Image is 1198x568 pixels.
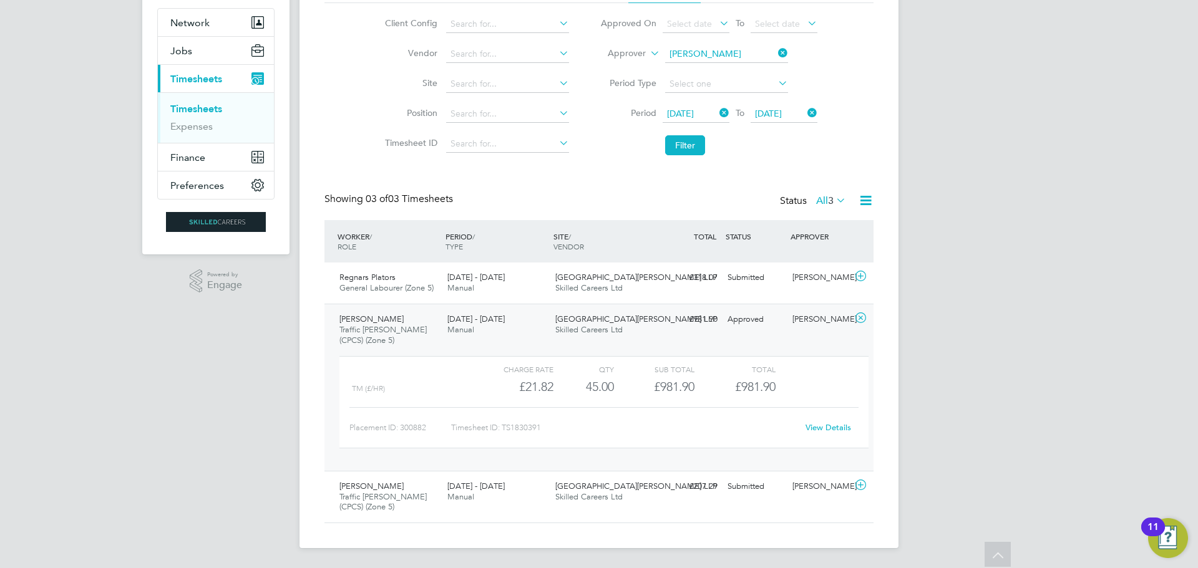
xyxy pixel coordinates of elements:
[381,47,437,59] label: Vendor
[658,476,723,497] div: £207.29
[828,195,834,207] span: 3
[166,212,266,232] img: skilledcareers-logo-retina.png
[170,103,222,115] a: Timesheets
[816,195,846,207] label: All
[366,193,453,205] span: 03 Timesheets
[446,46,569,63] input: Search for...
[755,18,800,29] span: Select date
[555,324,623,335] span: Skilled Careers Ltd
[694,362,775,377] div: Total
[787,267,852,288] div: [PERSON_NAME]
[658,267,723,288] div: £318.07
[207,269,242,280] span: Powered by
[568,231,571,241] span: /
[665,75,788,93] input: Select one
[349,418,451,438] div: Placement ID: 300882
[446,75,569,93] input: Search for...
[381,137,437,148] label: Timesheet ID
[369,231,372,241] span: /
[473,377,553,397] div: £21.82
[446,135,569,153] input: Search for...
[473,362,553,377] div: Charge rate
[339,481,404,491] span: [PERSON_NAME]
[555,272,717,282] span: [GEOGRAPHIC_DATA][PERSON_NAME] LLP
[446,241,463,251] span: TYPE
[352,384,385,393] span: tm (£/HR)
[555,491,623,502] span: Skilled Careers Ltd
[732,15,748,31] span: To
[158,171,274,199] button: Preferences
[553,377,614,397] div: 45.00
[158,65,274,92] button: Timesheets
[555,314,717,324] span: [GEOGRAPHIC_DATA][PERSON_NAME] LLP
[339,491,427,513] span: Traffic [PERSON_NAME] (CPCS) (Zone 5)
[447,282,474,293] span: Manual
[207,280,242,291] span: Engage
[600,77,656,89] label: Period Type
[723,267,787,288] div: Submitted
[667,18,712,29] span: Select date
[158,92,274,143] div: Timesheets
[339,314,404,324] span: [PERSON_NAME]
[787,225,852,248] div: APPROVER
[732,105,748,121] span: To
[324,193,455,206] div: Showing
[447,324,474,335] span: Manual
[553,362,614,377] div: QTY
[787,476,852,497] div: [PERSON_NAME]
[723,309,787,330] div: Approved
[694,231,716,241] span: TOTAL
[447,314,505,324] span: [DATE] - [DATE]
[366,193,388,205] span: 03 of
[339,324,427,345] span: Traffic [PERSON_NAME] (CPCS) (Zone 5)
[381,107,437,118] label: Position
[381,17,437,29] label: Client Config
[170,17,210,29] span: Network
[170,180,224,191] span: Preferences
[446,105,569,123] input: Search for...
[451,418,797,438] div: Timesheet ID: TS1830391
[665,46,788,63] input: Search for...
[446,16,569,33] input: Search for...
[723,225,787,248] div: STATUS
[614,377,694,397] div: £981.90
[553,241,584,251] span: VENDOR
[614,362,694,377] div: Sub Total
[755,108,782,119] span: [DATE]
[555,481,717,491] span: [GEOGRAPHIC_DATA][PERSON_NAME] LLP
[158,37,274,64] button: Jobs
[170,120,213,132] a: Expenses
[600,107,656,118] label: Period
[735,379,776,394] span: £981.90
[600,17,656,29] label: Approved On
[590,47,646,60] label: Approver
[339,272,396,282] span: Regnars Plators
[338,241,356,251] span: ROLE
[447,491,474,502] span: Manual
[170,152,205,163] span: Finance
[170,73,222,85] span: Timesheets
[550,225,658,258] div: SITE
[658,309,723,330] div: £981.90
[190,269,243,293] a: Powered byEngage
[472,231,475,241] span: /
[158,143,274,171] button: Finance
[723,476,787,497] div: Submitted
[447,481,505,491] span: [DATE] - [DATE]
[667,108,694,119] span: [DATE]
[665,135,705,155] button: Filter
[555,282,623,293] span: Skilled Careers Ltd
[381,77,437,89] label: Site
[1147,527,1159,543] div: 11
[334,225,442,258] div: WORKER
[787,309,852,330] div: [PERSON_NAME]
[442,225,550,258] div: PERIOD
[1148,518,1188,558] button: Open Resource Center, 11 new notifications
[157,212,275,232] a: Go to home page
[806,422,851,433] a: View Details
[158,9,274,36] button: Network
[447,272,505,282] span: [DATE] - [DATE]
[170,45,192,57] span: Jobs
[339,282,434,293] span: General Labourer (Zone 5)
[780,193,849,210] div: Status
